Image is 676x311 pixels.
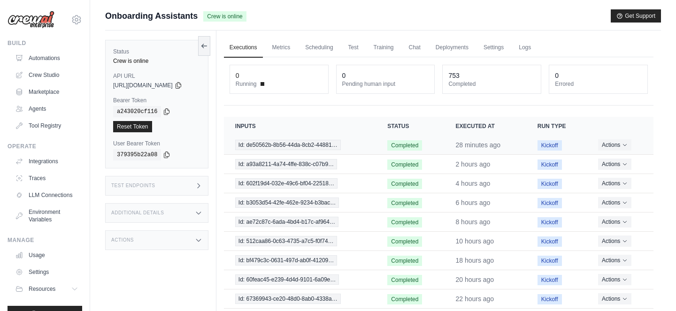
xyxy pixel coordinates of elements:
button: Get Support [611,9,661,23]
th: Inputs [224,117,376,136]
a: Integrations [11,154,82,169]
label: API URL [113,72,200,80]
span: Kickoff [538,256,562,266]
span: Resources [29,285,55,293]
span: Completed [387,159,422,170]
span: Id: 512caa86-0c63-4735-a7c5-f0f74… [235,236,337,246]
a: View execution details for Id [235,274,365,285]
time: August 11, 2025 at 12:00 PST [455,180,490,187]
a: Marketplace [11,84,82,99]
button: Actions for execution [598,139,631,151]
time: August 11, 2025 at 16:00 PST [455,141,500,149]
a: Agents [11,101,82,116]
th: Status [376,117,444,136]
span: Kickoff [538,140,562,151]
a: View execution details for Id [235,178,365,189]
button: Actions for execution [598,178,631,189]
span: Completed [387,140,422,151]
button: Actions for execution [598,159,631,170]
time: August 11, 2025 at 06:00 PST [455,237,494,245]
span: Id: bf479c3c-0631-497d-ab0f-41209… [235,255,337,265]
time: August 10, 2025 at 20:00 PST [455,276,494,283]
h3: Actions [111,237,134,243]
div: 0 [342,71,346,80]
div: Crew is online [113,57,200,65]
button: Actions for execution [598,255,631,266]
span: Kickoff [538,275,562,285]
label: User Bearer Token [113,140,200,147]
span: Kickoff [538,217,562,228]
button: Actions for execution [598,197,631,208]
div: 0 [236,71,239,80]
a: Deployments [430,38,474,58]
div: Operate [8,143,82,150]
dt: Errored [555,80,642,88]
a: Reset Token [113,121,152,132]
dt: Pending human input [342,80,429,88]
span: Onboarding Assistants [105,9,198,23]
span: Running [236,80,257,88]
span: Kickoff [538,294,562,304]
span: Id: 60feac45-e239-4d4d-9101-6a09e… [235,274,339,285]
span: Id: de50562b-8b56-44da-8cb2-44881… [235,140,341,150]
h3: Test Endpoints [111,183,155,189]
span: Kickoff [538,159,562,170]
a: Test [343,38,364,58]
a: Traces [11,171,82,186]
button: Actions for execution [598,235,631,247]
code: a243020cf116 [113,106,161,117]
span: Id: b3053d54-42fe-462e-9234-b3bac… [235,197,339,208]
h3: Additional Details [111,210,164,216]
a: Scheduling [300,38,338,58]
a: LLM Connections [11,188,82,203]
a: View execution details for Id [235,294,365,304]
time: August 10, 2025 at 18:00 PST [455,295,494,303]
time: August 11, 2025 at 14:00 PST [455,160,490,168]
span: Completed [387,294,422,304]
a: Settings [11,265,82,280]
a: Executions [224,38,263,58]
span: Completed [387,256,422,266]
time: August 11, 2025 at 08:00 PST [455,218,490,226]
span: Crew is online [203,11,246,22]
span: Id: ae72c87c-6ada-4bd4-b17c-af964… [235,217,338,227]
span: Completed [387,179,422,189]
button: Actions for execution [598,274,631,285]
span: Completed [387,198,422,208]
time: August 10, 2025 at 22:00 PST [455,257,494,264]
span: [URL][DOMAIN_NAME] [113,82,173,89]
th: Executed at [444,117,526,136]
label: Bearer Token [113,97,200,104]
a: Usage [11,248,82,263]
a: View execution details for Id [235,159,365,169]
span: Kickoff [538,198,562,208]
a: Metrics [267,38,296,58]
button: Actions for execution [598,293,631,304]
div: 753 [448,71,459,80]
a: Settings [478,38,509,58]
span: Id: 602f19d4-032e-49c6-bf04-22518… [235,178,338,189]
time: August 11, 2025 at 10:00 PST [455,199,490,206]
a: View execution details for Id [235,140,365,150]
span: Completed [387,275,422,285]
div: Build [8,39,82,47]
a: View execution details for Id [235,236,365,246]
a: View execution details for Id [235,255,365,265]
div: Manage [8,236,82,244]
button: Resources [11,281,82,296]
label: Status [113,48,200,55]
span: Completed [387,217,422,228]
dt: Completed [448,80,535,88]
span: Kickoff [538,179,562,189]
a: Crew Studio [11,68,82,83]
a: Tool Registry [11,118,82,133]
button: Actions for execution [598,216,631,228]
a: View execution details for Id [235,197,365,208]
a: Environment Variables [11,205,82,227]
a: Training [368,38,399,58]
span: Completed [387,236,422,247]
span: Kickoff [538,236,562,247]
div: 0 [555,71,559,80]
a: Logs [513,38,537,58]
img: Logo [8,11,54,29]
